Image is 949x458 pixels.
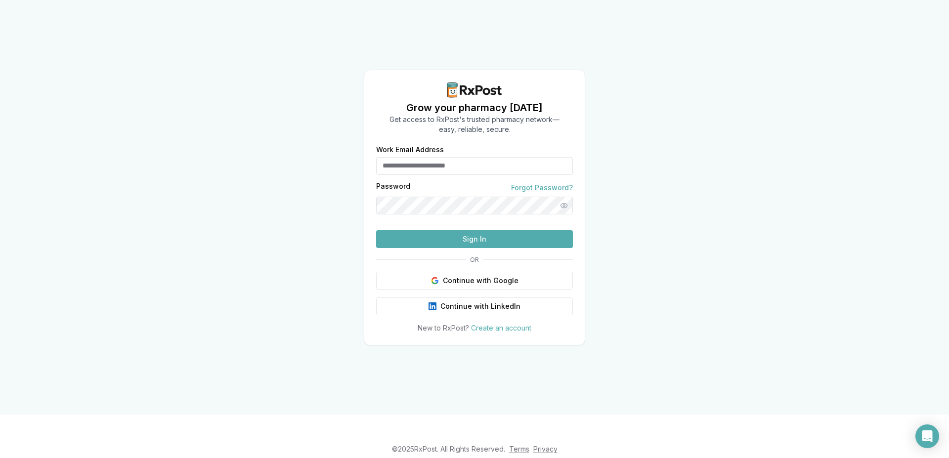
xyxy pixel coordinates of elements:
button: Sign In [376,230,573,248]
label: Password [376,183,410,193]
img: Google [431,277,439,285]
span: OR [466,256,483,264]
a: Terms [509,445,529,453]
p: Get access to RxPost's trusted pharmacy network— easy, reliable, secure. [389,115,560,134]
a: Create an account [471,324,531,332]
img: LinkedIn [429,302,436,310]
img: RxPost Logo [443,82,506,98]
label: Work Email Address [376,146,573,153]
div: Open Intercom Messenger [915,424,939,448]
button: Show password [555,197,573,214]
span: New to RxPost? [418,324,469,332]
button: Continue with Google [376,272,573,290]
a: Forgot Password? [511,183,573,193]
button: Continue with LinkedIn [376,297,573,315]
a: Privacy [533,445,558,453]
h1: Grow your pharmacy [DATE] [389,101,560,115]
